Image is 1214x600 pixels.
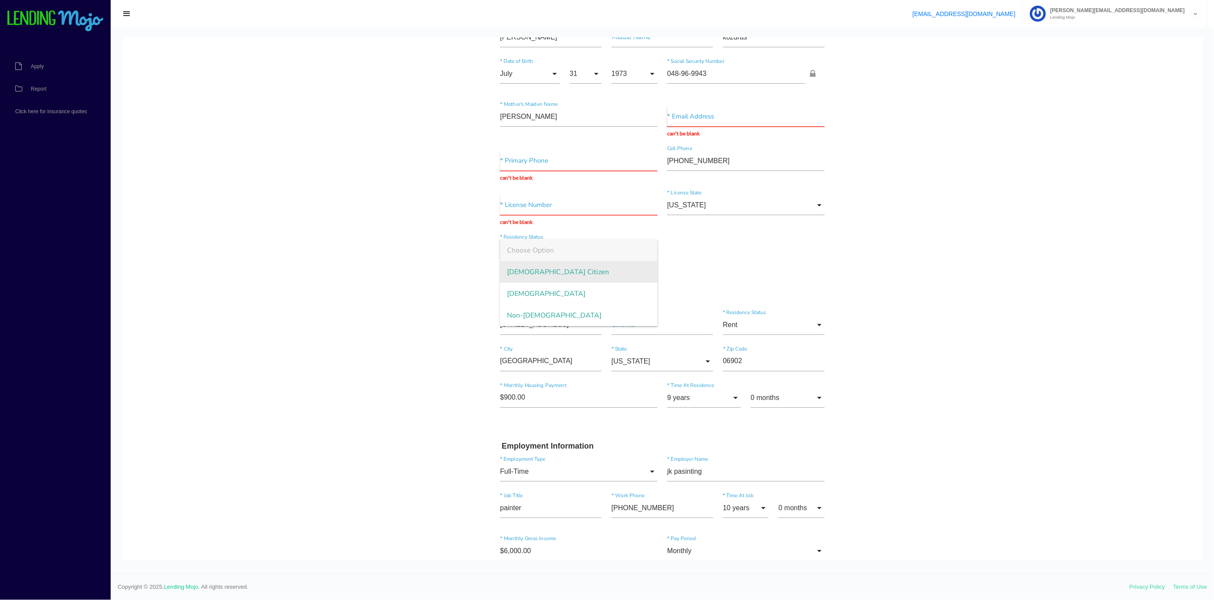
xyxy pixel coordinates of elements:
[164,584,198,590] a: Lending Mojo
[31,86,46,92] span: Report
[379,404,701,413] h3: Employment Information
[913,10,1016,17] a: [EMAIL_ADDRESS][DOMAIN_NAME]
[1030,6,1046,22] img: Profile image
[31,64,44,69] span: Apply
[378,223,535,245] span: [DEMOGRAPHIC_DATA] Citizen
[378,245,535,267] span: [DEMOGRAPHIC_DATA]
[379,257,701,266] h3: Residence Information
[378,202,535,223] span: Choose Option
[1046,8,1185,13] span: [PERSON_NAME][EMAIL_ADDRESS][DOMAIN_NAME]
[1130,584,1165,590] a: Privacy Policy
[7,10,104,32] img: logo-small.png
[1046,15,1185,20] small: Lending Mojo
[378,267,535,289] span: Non-[DEMOGRAPHIC_DATA]
[15,109,87,114] span: Click here for insurance quotes
[118,583,1130,591] span: Copyright © 2025. . All rights reserved.
[1173,584,1207,590] a: Terms of Use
